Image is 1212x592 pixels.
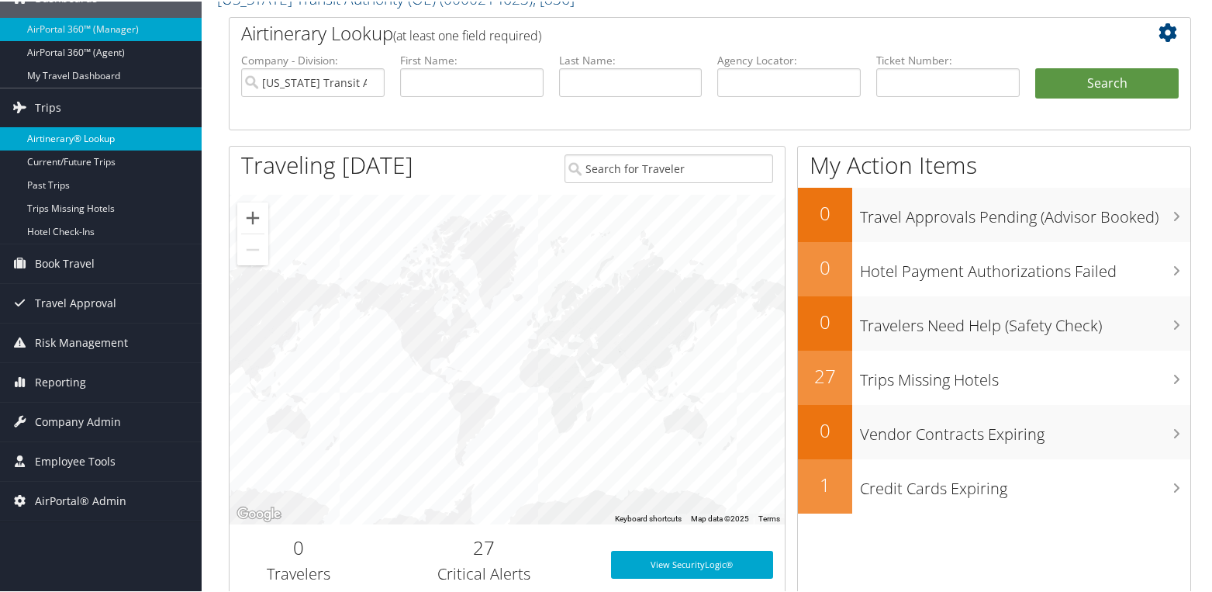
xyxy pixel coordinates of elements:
label: First Name: [400,51,544,67]
h2: Airtinerary Lookup [241,19,1099,45]
span: Trips [35,87,61,126]
h3: Travelers Need Help (Safety Check) [860,306,1190,335]
a: Terms (opens in new tab) [758,513,780,521]
h3: Travel Approvals Pending (Advisor Booked) [860,197,1190,227]
h3: Credit Cards Expiring [860,469,1190,498]
h2: 0 [798,199,852,225]
span: Reporting [35,362,86,400]
label: Agency Locator: [717,51,861,67]
a: 0Travelers Need Help (Safety Check) [798,295,1190,349]
span: Employee Tools [35,441,116,479]
h1: My Action Items [798,147,1190,180]
h3: Travelers [241,562,357,583]
h2: 0 [798,416,852,442]
h2: 1 [798,470,852,497]
span: AirPortal® Admin [35,480,126,519]
span: Travel Approval [35,282,116,321]
h2: 0 [798,253,852,279]
button: Keyboard shortcuts [615,512,682,523]
a: 1Credit Cards Expiring [798,458,1190,512]
a: 0Hotel Payment Authorizations Failed [798,241,1190,295]
h3: Trips Missing Hotels [860,360,1190,389]
a: 0Vendor Contracts Expiring [798,403,1190,458]
button: Search [1035,67,1179,98]
a: 0Travel Approvals Pending (Advisor Booked) [798,186,1190,241]
span: (at least one field required) [393,26,541,43]
span: Company Admin [35,401,121,440]
span: Risk Management [35,322,128,361]
h2: 0 [798,307,852,334]
span: Book Travel [35,243,95,282]
h2: 0 [241,533,357,559]
button: Zoom in [237,201,268,232]
h3: Vendor Contracts Expiring [860,414,1190,444]
h2: 27 [798,362,852,388]
label: Company - Division: [241,51,385,67]
h3: Critical Alerts [380,562,588,583]
a: 27Trips Missing Hotels [798,349,1190,403]
h2: 27 [380,533,588,559]
span: Map data ©2025 [691,513,749,521]
h1: Traveling [DATE] [241,147,413,180]
img: Google [233,503,285,523]
button: Zoom out [237,233,268,264]
label: Ticket Number: [876,51,1020,67]
input: Search for Traveler [565,153,772,182]
label: Last Name: [559,51,703,67]
h3: Hotel Payment Authorizations Failed [860,251,1190,281]
a: Open this area in Google Maps (opens a new window) [233,503,285,523]
a: View SecurityLogic® [611,549,773,577]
